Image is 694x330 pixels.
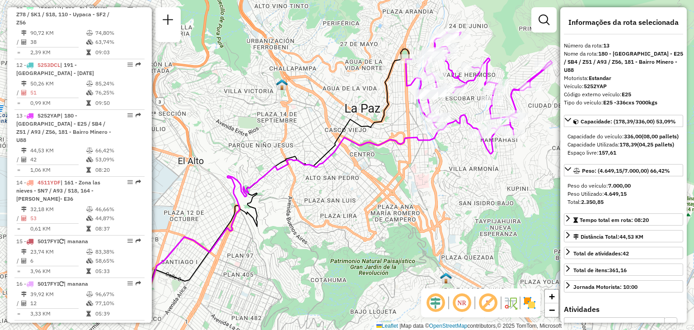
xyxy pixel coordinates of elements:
[95,299,141,308] td: 77,10%
[86,311,91,316] i: Tempo total em rota
[136,179,141,185] em: Rota exportada
[622,91,631,98] strong: E25
[30,290,86,299] td: 39,92 KM
[16,61,94,76] span: 12 -
[30,88,86,97] td: 51
[95,146,141,155] td: 66,42%
[136,113,141,118] em: Rota exportada
[522,296,537,310] img: Exibir/Ocultar setores
[549,304,555,316] span: −
[567,141,680,149] div: Capacidade Utilizada:
[95,205,141,214] td: 46,66%
[545,303,558,317] a: Zoom out
[59,281,64,287] i: Veículo já utilizado nesta sessão
[95,88,141,97] td: 76,25%
[30,299,86,308] td: 12
[86,292,93,297] i: % de utilização do peso
[276,79,288,90] img: Montes
[127,62,133,67] em: Opções
[30,247,86,256] td: 23,74 KM
[623,250,629,257] strong: 42
[564,74,683,82] div: Motorista:
[573,266,627,274] div: Total de itens:
[624,133,642,140] strong: 336,00
[127,113,133,118] em: Opções
[440,272,452,284] img: UDC - La Paz
[604,190,627,197] strong: 4.649,15
[16,38,21,47] td: /
[30,309,86,318] td: 3,33 KM
[127,281,133,286] em: Opções
[30,256,86,265] td: 6
[599,149,616,156] strong: 157,61
[95,290,141,299] td: 96,67%
[608,182,631,189] strong: 7.000,00
[30,38,86,47] td: 38
[603,42,610,49] strong: 13
[564,178,683,210] div: Peso: (4.649,15/7.000,00) 66,42%
[399,323,401,329] span: |
[374,322,564,330] div: Map data © contributors,© 2025 TomTom, Microsoft
[564,247,683,259] a: Total de atividades:42
[86,167,91,173] i: Tempo total em rota
[30,214,86,223] td: 53
[567,182,631,189] span: Peso do veículo:
[21,148,27,153] i: Distância Total
[38,112,61,119] span: 5252YAP
[429,323,468,329] a: OpenStreetMap
[564,213,683,226] a: Tempo total em rota: 08:20
[564,115,683,127] a: Capacidade: (178,39/336,00) 53,09%
[16,3,112,26] span: 11 -
[582,167,670,174] span: Peso: (4.649,15/7.000,00) 66,42%
[584,83,607,90] strong: 5252YAP
[86,258,93,264] i: % de utilização da cubagem
[564,129,683,160] div: Capacidade: (178,39/336,00) 53,09%
[642,133,679,140] strong: (08,00 pallets)
[64,280,88,287] span: | manana
[95,247,141,256] td: 83,38%
[16,99,21,108] td: =
[30,224,86,233] td: 0,61 KM
[581,198,604,205] strong: 2.350,85
[95,214,141,223] td: 44,87%
[30,48,86,57] td: 2,39 KM
[564,18,683,27] h4: Informações da rota selecionada
[16,179,100,202] span: 14 -
[564,42,683,50] div: Número da rota:
[16,256,21,265] td: /
[603,99,657,106] strong: E25 -336cxs 7000kgs
[30,155,86,164] td: 42
[21,301,27,306] i: Total de Atividades
[16,112,111,143] span: 13 -
[136,281,141,286] em: Rota exportada
[95,28,141,38] td: 74,80%
[564,50,683,74] div: Nome da rota:
[21,207,27,212] i: Distância Total
[564,230,683,242] a: Distância Total:44,53 KM
[30,165,86,174] td: 1,06 KM
[16,3,112,26] span: | 100 - El Palomar - Z78 / SK1 / S18, 110 - Uypaca - SF2 / Z56
[477,292,499,314] span: Exibir rótulo
[86,301,93,306] i: % de utilização da cubagem
[95,309,141,318] td: 05:39
[535,11,553,29] a: Exibir filtros
[21,39,27,45] i: Total de Atividades
[573,250,629,257] span: Total de atividades:
[16,48,21,57] td: =
[38,280,59,287] span: 5017FYI
[16,280,88,287] span: 16 -
[549,291,555,302] span: +
[567,149,680,157] div: Espaço livre:
[21,249,27,255] i: Distância Total
[86,30,93,36] i: % de utilização do peso
[30,99,86,108] td: 0,99 KM
[21,90,27,95] i: Total de Atividades
[637,141,674,148] strong: (04,25 pallets)
[589,75,611,81] strong: Estandar
[86,207,93,212] i: % de utilização do peso
[573,283,638,291] div: Jornada Motorista: 10:00
[30,267,86,276] td: 3,96 KM
[567,198,680,206] div: Total:
[95,224,141,233] td: 08:37
[573,233,643,241] div: Distância Total:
